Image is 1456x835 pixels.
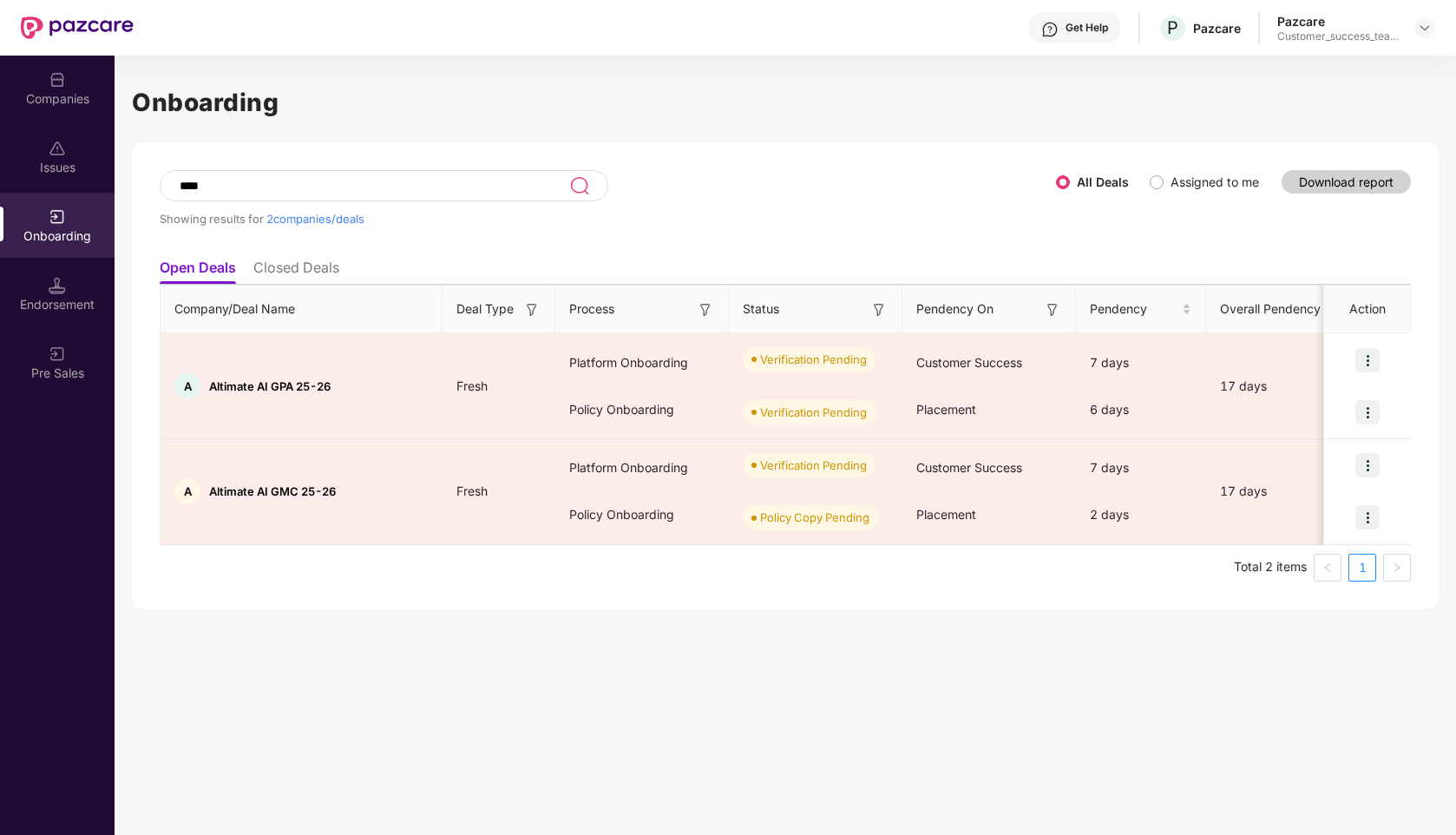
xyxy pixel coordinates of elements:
img: svg+xml;base64,PHN2ZyB3aWR0aD0iMTQuNSIgaGVpZ2h0PSIxNC41IiB2aWV3Qm94PSIwIDAgMTYgMTYiIGZpbGw9Im5vbm... [49,277,66,294]
span: Fresh [443,483,502,498]
div: Pazcare [1193,20,1241,36]
li: Previous Page [1314,554,1341,582]
div: 17 days [1206,377,1354,396]
span: Deal Type [456,299,514,319]
div: Verification Pending [760,351,867,368]
img: svg+xml;base64,PHN2ZyB3aWR0aD0iMTYiIGhlaWdodD0iMTYiIHZpZXdCb3g9IjAgMCAxNiAxNiIgZmlsbD0ibm9uZSIgeG... [697,301,714,319]
img: svg+xml;base64,PHN2ZyBpZD0iSGVscC0zMngzMiIgeG1sbnM9Imh0dHA6Ly93d3cudzMub3JnLzIwMDAvc3ZnIiB3aWR0aD... [1041,21,1059,38]
button: left [1314,554,1341,582]
span: Placement [916,507,976,522]
img: svg+xml;base64,PHN2ZyB3aWR0aD0iMTYiIGhlaWdodD0iMTYiIHZpZXdCb3g9IjAgMCAxNiAxNiIgZmlsbD0ibm9uZSIgeG... [523,301,541,319]
img: svg+xml;base64,PHN2ZyBpZD0iSXNzdWVzX2Rpc2FibGVkIiB4bWxucz0iaHR0cDovL3d3dy53My5vcmcvMjAwMC9zdmciIH... [49,140,66,157]
span: 2 companies/deals [266,212,364,226]
div: Verification Pending [760,404,867,421]
span: Altimate AI GPA 25-26 [209,379,331,393]
div: Showing results for [160,212,1056,226]
div: Policy Copy Pending [760,509,869,526]
span: Pendency [1090,299,1178,319]
img: icon [1355,453,1380,477]
div: 7 days [1076,444,1206,491]
li: Total 2 items [1234,554,1307,582]
span: Fresh [443,378,502,393]
li: 1 [1348,554,1376,582]
span: Customer Success [916,355,1022,370]
img: icon [1355,400,1380,424]
th: Action [1324,286,1411,333]
span: Customer Success [916,460,1022,475]
li: Open Deals [160,259,236,284]
img: icon [1355,348,1380,372]
li: Closed Deals [253,259,339,284]
span: Process [569,299,614,319]
img: svg+xml;base64,PHN2ZyBpZD0iRHJvcGRvd24tMzJ4MzIiIHhtbG5zPSJodHRwOi8vd3d3LnczLm9yZy8yMDAwL3N2ZyIgd2... [1418,21,1432,35]
img: svg+xml;base64,PHN2ZyBpZD0iQ29tcGFuaWVzIiB4bWxucz0iaHR0cDovL3d3dy53My5vcmcvMjAwMC9zdmciIHdpZHRoPS... [49,71,66,89]
span: right [1392,562,1402,573]
div: 6 days [1076,386,1206,433]
span: Status [743,299,779,319]
div: Platform Onboarding [555,444,729,491]
span: Pendency On [916,299,994,319]
div: Policy Onboarding [555,491,729,538]
img: svg+xml;base64,PHN2ZyB3aWR0aD0iMTYiIGhlaWdodD0iMTYiIHZpZXdCb3g9IjAgMCAxNiAxNiIgZmlsbD0ibm9uZSIgeG... [1044,301,1061,319]
div: Policy Onboarding [555,386,729,433]
span: left [1322,562,1333,573]
img: New Pazcare Logo [21,16,134,39]
th: Company/Deal Name [161,286,443,333]
div: Platform Onboarding [555,339,729,386]
th: Pendency [1076,286,1206,333]
span: Altimate AI GMC 25-26 [209,484,336,498]
button: Download report [1282,170,1411,194]
div: 2 days [1076,491,1206,538]
span: P [1167,17,1178,38]
div: A [174,478,200,504]
img: icon [1355,505,1380,529]
li: Next Page [1383,554,1411,582]
img: svg+xml;base64,PHN2ZyB3aWR0aD0iMjAiIGhlaWdodD0iMjAiIHZpZXdCb3g9IjAgMCAyMCAyMCIgZmlsbD0ibm9uZSIgeG... [49,345,66,363]
img: svg+xml;base64,PHN2ZyB3aWR0aD0iMjQiIGhlaWdodD0iMjUiIHZpZXdCb3g9IjAgMCAyNCAyNSIgZmlsbD0ibm9uZSIgeG... [569,175,589,196]
h1: Onboarding [132,83,1439,122]
span: Placement [916,402,976,417]
label: Assigned to me [1171,174,1259,189]
button: right [1383,554,1411,582]
label: All Deals [1077,174,1129,189]
div: Customer_success_team_lead [1277,30,1399,43]
img: svg+xml;base64,PHN2ZyB3aWR0aD0iMjAiIGhlaWdodD0iMjAiIHZpZXdCb3g9IjAgMCAyMCAyMCIgZmlsbD0ibm9uZSIgeG... [49,208,66,226]
div: Verification Pending [760,457,867,474]
div: 7 days [1076,339,1206,386]
div: Pazcare [1277,13,1399,30]
th: Overall Pendency [1206,286,1354,333]
div: Get Help [1066,21,1108,35]
div: A [174,373,200,399]
div: 17 days [1206,482,1354,501]
img: svg+xml;base64,PHN2ZyB3aWR0aD0iMTYiIGhlaWdodD0iMTYiIHZpZXdCb3g9IjAgMCAxNiAxNiIgZmlsbD0ibm9uZSIgeG... [870,301,888,319]
a: 1 [1349,555,1375,581]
